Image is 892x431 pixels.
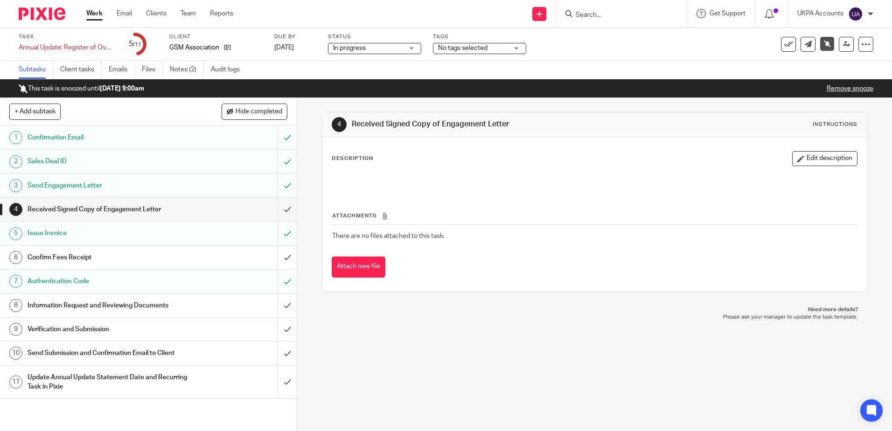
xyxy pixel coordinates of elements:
h1: Send Engagement Letter [28,179,188,193]
div: 1 [9,131,22,144]
div: 11 [9,375,22,389]
a: Email [117,9,132,18]
p: Please ask your manager to update the task template. [331,313,857,321]
a: Client tasks [60,61,102,79]
button: Hide completed [222,104,287,119]
div: 2 [9,155,22,168]
a: Subtasks [19,61,53,79]
div: 4 [332,117,347,132]
h1: Confirmation Email [28,131,188,145]
span: Get Support [710,10,746,17]
h1: Authentication Code [28,274,188,288]
h1: Update Annual Update Statement Date and Recurring Task in Pixie [28,370,188,394]
p: This task is snoozed until [19,84,144,93]
a: Files [142,61,163,79]
div: 7 [9,275,22,288]
button: Edit description [792,151,857,166]
h1: Received Signed Copy of Engagement Letter [28,202,188,216]
a: Work [86,9,103,18]
div: 6 [9,251,22,264]
a: Notes (2) [170,61,204,79]
label: Client [169,33,263,41]
h1: Issue Invoice [28,226,188,240]
small: /11 [133,42,141,47]
div: Annual Update: Register of Overseas Entities [19,43,112,52]
div: 10 [9,347,22,360]
a: Clients [146,9,167,18]
div: 4 [9,203,22,216]
h1: Information Request and Reviewing Documents [28,299,188,313]
label: Task [19,33,112,41]
span: In progress [333,45,366,51]
div: 8 [9,299,22,312]
span: Hide completed [236,108,282,116]
div: 9 [9,323,22,336]
b: [DATE] 9:00am [100,85,144,92]
img: svg%3E [848,7,863,21]
p: Need more details? [331,306,857,313]
button: Attach new file [332,257,385,278]
div: Instructions [813,121,857,128]
p: GSM Association [169,43,219,52]
div: 5 [9,227,22,240]
img: Pixie [19,7,65,20]
a: Audit logs [211,61,247,79]
p: UKPA Accounts [797,9,843,18]
div: 5 [129,39,141,49]
span: Attachments [332,213,377,218]
h1: Verification and Submission [28,322,188,336]
label: Due by [274,33,316,41]
input: Search [575,11,659,20]
a: Remove snooze [827,85,873,92]
h1: Received Signed Copy of Engagement Letter [352,119,614,129]
a: Emails [109,61,135,79]
span: No tags selected [438,45,488,51]
h1: Sales Deal ID [28,154,188,168]
span: There are no files attached to this task. [332,233,445,239]
h1: Confirm Fees Receipt [28,250,188,264]
h1: Send Submission and Confirmation Email to Client [28,346,188,360]
label: Status [328,33,421,41]
span: [DATE] [274,44,294,51]
button: + Add subtask [9,104,61,119]
a: Reports [210,9,233,18]
label: Tags [433,33,526,41]
p: Description [332,155,373,162]
a: Team [181,9,196,18]
div: 3 [9,179,22,192]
